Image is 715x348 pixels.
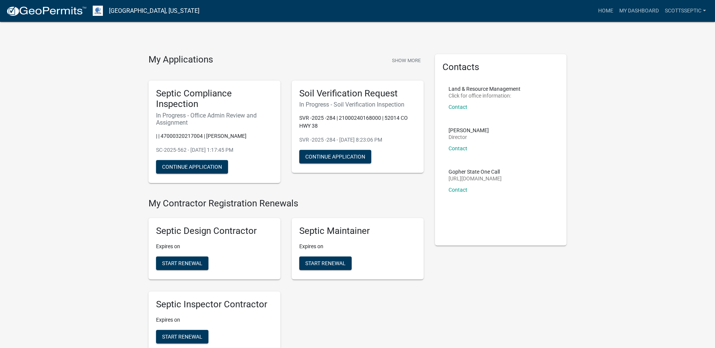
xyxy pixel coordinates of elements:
[149,54,213,66] h4: My Applications
[156,112,273,126] h6: In Progress - Office Admin Review and Assignment
[299,136,416,144] p: SVR -2025 -284 - [DATE] 8:23:06 PM
[109,5,199,17] a: [GEOGRAPHIC_DATA], [US_STATE]
[389,54,424,67] button: Show More
[442,62,559,73] h5: Contacts
[299,150,371,163] button: Continue Application
[299,101,416,108] h6: In Progress - Soil Verification Inspection
[162,260,202,266] span: Start Renewal
[156,299,273,310] h5: Septic Inspector Contractor
[299,243,416,250] p: Expires on
[299,256,352,270] button: Start Renewal
[149,198,424,209] h4: My Contractor Registration Renewals
[595,4,616,18] a: Home
[156,316,273,324] p: Expires on
[156,256,208,270] button: Start Renewal
[299,114,416,130] p: SVR -2025 -284 | 21000240168000 | 52014 CO HWY 38
[616,4,662,18] a: My Dashboard
[156,160,228,174] button: Continue Application
[449,176,502,181] p: [URL][DOMAIN_NAME]
[449,104,467,110] a: Contact
[449,134,489,140] p: Director
[93,6,103,16] img: Otter Tail County, Minnesota
[299,88,416,99] h5: Soil Verification Request
[449,86,521,92] p: Land & Resource Management
[156,146,273,154] p: SC-2025-562 - [DATE] 1:17:45 PM
[662,4,709,18] a: scottsseptic
[449,145,467,151] a: Contact
[156,226,273,237] h5: Septic Design Contractor
[156,88,273,110] h5: Septic Compliance Inspection
[156,132,273,140] p: | | 47000320217004 | [PERSON_NAME]
[299,226,416,237] h5: Septic Maintainer
[449,169,502,174] p: Gopher State One Call
[162,333,202,339] span: Start Renewal
[156,243,273,250] p: Expires on
[449,93,521,98] p: Click for office information:
[449,187,467,193] a: Contact
[449,128,489,133] p: [PERSON_NAME]
[305,260,346,266] span: Start Renewal
[156,330,208,343] button: Start Renewal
